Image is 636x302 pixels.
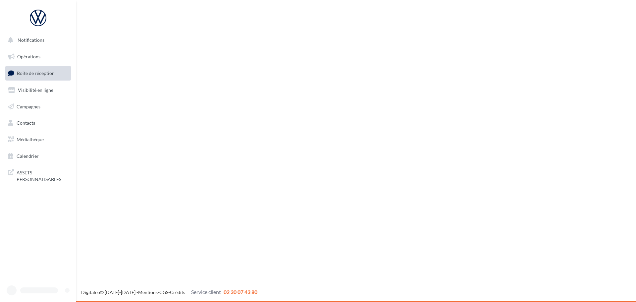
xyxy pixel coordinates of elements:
span: Calendrier [17,153,39,159]
a: CGS [159,289,168,295]
a: Campagnes [4,100,72,114]
button: Notifications [4,33,70,47]
span: Notifications [18,37,44,43]
span: Campagnes [17,103,40,109]
span: Visibilité en ligne [18,87,53,93]
span: Boîte de réception [17,70,55,76]
a: Calendrier [4,149,72,163]
a: Mentions [138,289,158,295]
span: ASSETS PERSONNALISABLES [17,168,68,182]
span: Opérations [17,54,40,59]
span: Médiathèque [17,137,44,142]
span: © [DATE]-[DATE] - - - [81,289,257,295]
a: Contacts [4,116,72,130]
span: Service client [191,289,221,295]
a: ASSETS PERSONNALISABLES [4,165,72,185]
a: Digitaleo [81,289,100,295]
span: 02 30 07 43 80 [224,289,257,295]
a: Crédits [170,289,185,295]
a: Visibilité en ligne [4,83,72,97]
a: Opérations [4,50,72,64]
span: Contacts [17,120,35,126]
a: Médiathèque [4,133,72,147]
a: Boîte de réception [4,66,72,80]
